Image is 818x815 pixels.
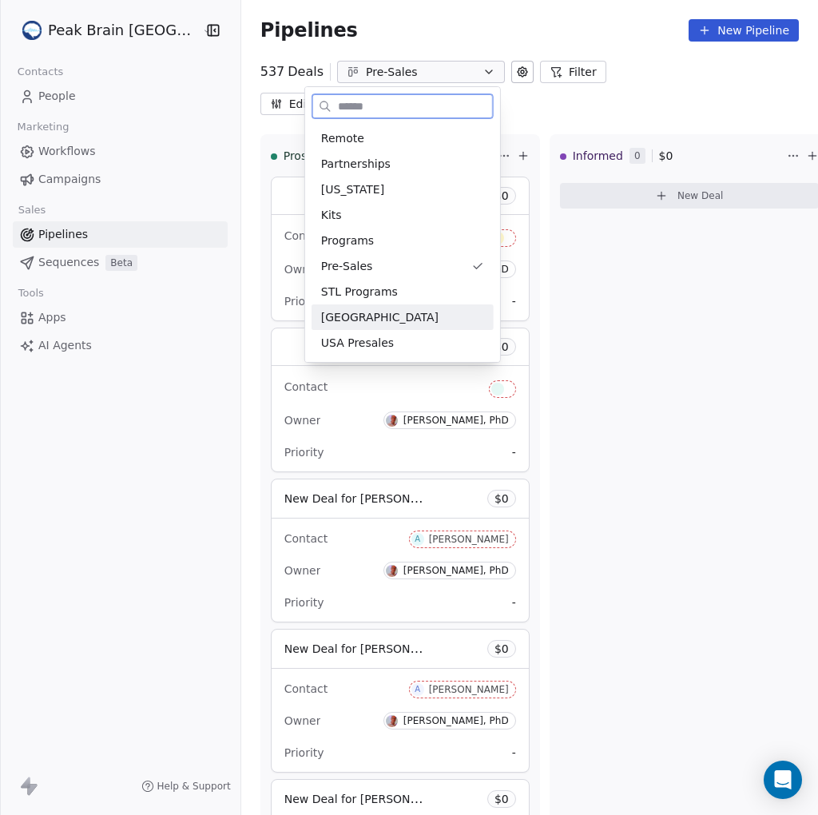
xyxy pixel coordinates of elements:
[321,284,398,300] span: STL Programs
[321,156,391,173] span: Partnerships
[321,258,373,275] span: Pre-Sales
[321,181,384,198] span: [US_STATE]
[321,309,439,326] span: [GEOGRAPHIC_DATA]
[321,207,342,224] span: Kits
[321,130,364,147] span: Remote
[321,335,394,352] span: USA Presales
[312,125,494,356] div: Suggestions
[321,233,374,249] span: Programs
